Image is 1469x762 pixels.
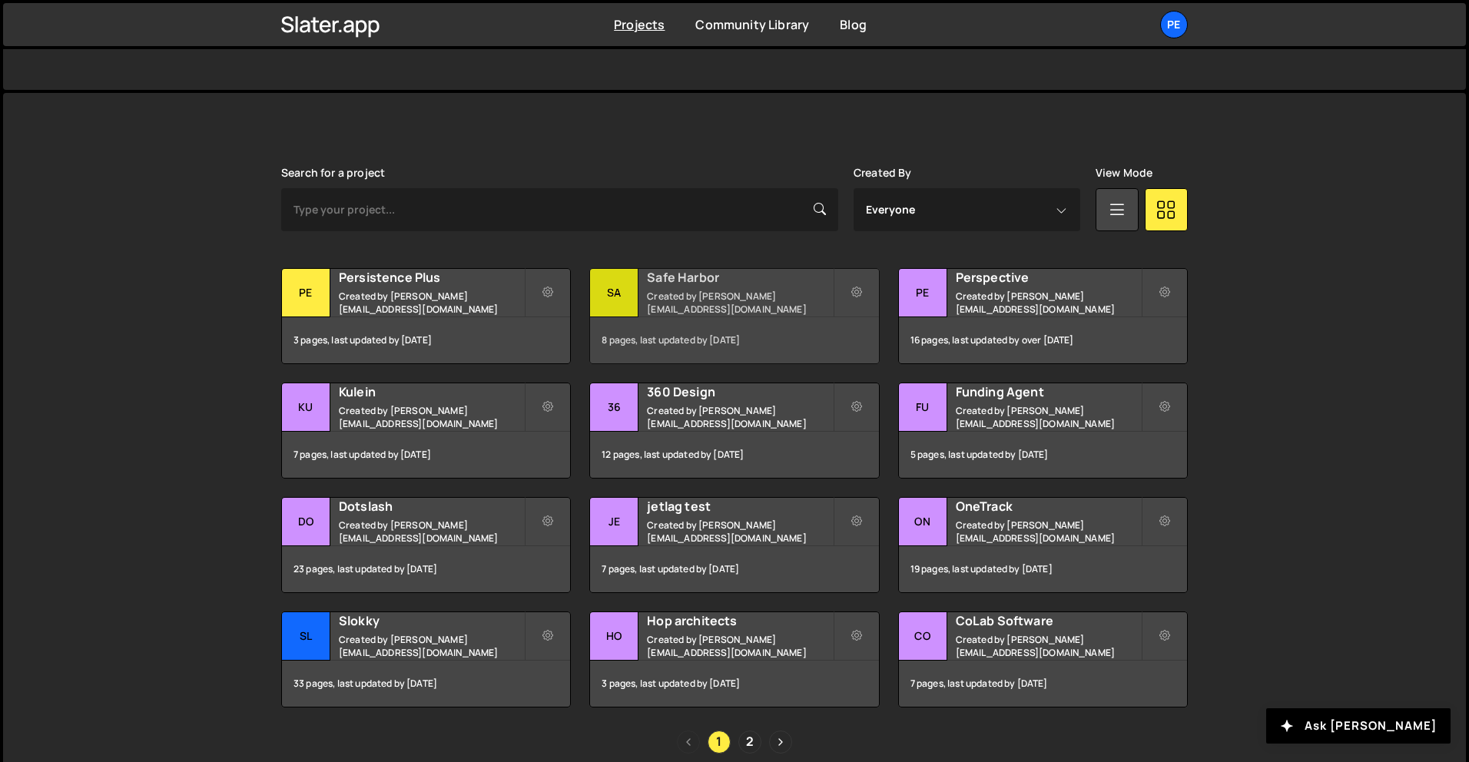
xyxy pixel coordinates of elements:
[956,290,1141,316] small: Created by [PERSON_NAME][EMAIL_ADDRESS][DOMAIN_NAME]
[590,661,878,707] div: 3 pages, last updated by [DATE]
[647,518,832,545] small: Created by [PERSON_NAME][EMAIL_ADDRESS][DOMAIN_NAME]
[898,268,1188,364] a: Pe Perspective Created by [PERSON_NAME][EMAIL_ADDRESS][DOMAIN_NAME] 16 pages, last updated by ove...
[738,731,761,754] a: Page 2
[647,404,832,430] small: Created by [PERSON_NAME][EMAIL_ADDRESS][DOMAIN_NAME]
[339,498,524,515] h2: Dotslash
[339,518,524,545] small: Created by [PERSON_NAME][EMAIL_ADDRESS][DOMAIN_NAME]
[695,16,809,33] a: Community Library
[1096,167,1152,179] label: View Mode
[339,383,524,400] h2: Kulein
[590,546,878,592] div: 7 pages, last updated by [DATE]
[282,498,330,546] div: Do
[898,383,1188,479] a: Fu Funding Agent Created by [PERSON_NAME][EMAIL_ADDRESS][DOMAIN_NAME] 5 pages, last updated by [D...
[1160,11,1188,38] a: Pe
[339,404,524,430] small: Created by [PERSON_NAME][EMAIL_ADDRESS][DOMAIN_NAME]
[282,432,570,478] div: 7 pages, last updated by [DATE]
[614,16,665,33] a: Projects
[590,612,638,661] div: Ho
[647,290,832,316] small: Created by [PERSON_NAME][EMAIL_ADDRESS][DOMAIN_NAME]
[956,383,1141,400] h2: Funding Agent
[647,633,832,659] small: Created by [PERSON_NAME][EMAIL_ADDRESS][DOMAIN_NAME]
[899,661,1187,707] div: 7 pages, last updated by [DATE]
[282,661,570,707] div: 33 pages, last updated by [DATE]
[647,269,832,286] h2: Safe Harbor
[1266,708,1451,744] button: Ask [PERSON_NAME]
[647,612,832,629] h2: Hop architects
[590,317,878,363] div: 8 pages, last updated by [DATE]
[956,269,1141,286] h2: Perspective
[899,317,1187,363] div: 16 pages, last updated by over [DATE]
[339,269,524,286] h2: Persistence Plus
[590,383,638,432] div: 36
[281,268,571,364] a: Pe Persistence Plus Created by [PERSON_NAME][EMAIL_ADDRESS][DOMAIN_NAME] 3 pages, last updated by...
[899,546,1187,592] div: 19 pages, last updated by [DATE]
[590,269,638,317] div: Sa
[647,498,832,515] h2: jetlag test
[281,611,571,707] a: Sl Slokky Created by [PERSON_NAME][EMAIL_ADDRESS][DOMAIN_NAME] 33 pages, last updated by [DATE]
[589,268,879,364] a: Sa Safe Harbor Created by [PERSON_NAME][EMAIL_ADDRESS][DOMAIN_NAME] 8 pages, last updated by [DATE]
[281,188,838,231] input: Type your project...
[590,432,878,478] div: 12 pages, last updated by [DATE]
[281,167,385,179] label: Search for a project
[956,404,1141,430] small: Created by [PERSON_NAME][EMAIL_ADDRESS][DOMAIN_NAME]
[840,16,867,33] a: Blog
[282,269,330,317] div: Pe
[339,290,524,316] small: Created by [PERSON_NAME][EMAIL_ADDRESS][DOMAIN_NAME]
[956,498,1141,515] h2: OneTrack
[282,317,570,363] div: 3 pages, last updated by [DATE]
[282,546,570,592] div: 23 pages, last updated by [DATE]
[956,518,1141,545] small: Created by [PERSON_NAME][EMAIL_ADDRESS][DOMAIN_NAME]
[899,269,947,317] div: Pe
[589,497,879,593] a: je jetlag test Created by [PERSON_NAME][EMAIL_ADDRESS][DOMAIN_NAME] 7 pages, last updated by [DATE]
[281,383,571,479] a: Ku Kulein Created by [PERSON_NAME][EMAIL_ADDRESS][DOMAIN_NAME] 7 pages, last updated by [DATE]
[281,731,1188,754] div: Pagination
[898,497,1188,593] a: On OneTrack Created by [PERSON_NAME][EMAIL_ADDRESS][DOMAIN_NAME] 19 pages, last updated by [DATE]
[769,731,792,754] a: Next page
[339,612,524,629] h2: Slokky
[281,497,571,593] a: Do Dotslash Created by [PERSON_NAME][EMAIL_ADDRESS][DOMAIN_NAME] 23 pages, last updated by [DATE]
[647,383,832,400] h2: 360 Design
[282,383,330,432] div: Ku
[899,498,947,546] div: On
[956,612,1141,629] h2: CoLab Software
[589,611,879,707] a: Ho Hop architects Created by [PERSON_NAME][EMAIL_ADDRESS][DOMAIN_NAME] 3 pages, last updated by [...
[589,383,879,479] a: 36 360 Design Created by [PERSON_NAME][EMAIL_ADDRESS][DOMAIN_NAME] 12 pages, last updated by [DATE]
[282,612,330,661] div: Sl
[899,383,947,432] div: Fu
[956,633,1141,659] small: Created by [PERSON_NAME][EMAIL_ADDRESS][DOMAIN_NAME]
[339,633,524,659] small: Created by [PERSON_NAME][EMAIL_ADDRESS][DOMAIN_NAME]
[899,432,1187,478] div: 5 pages, last updated by [DATE]
[899,612,947,661] div: Co
[898,611,1188,707] a: Co CoLab Software Created by [PERSON_NAME][EMAIL_ADDRESS][DOMAIN_NAME] 7 pages, last updated by [...
[854,167,912,179] label: Created By
[590,498,638,546] div: je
